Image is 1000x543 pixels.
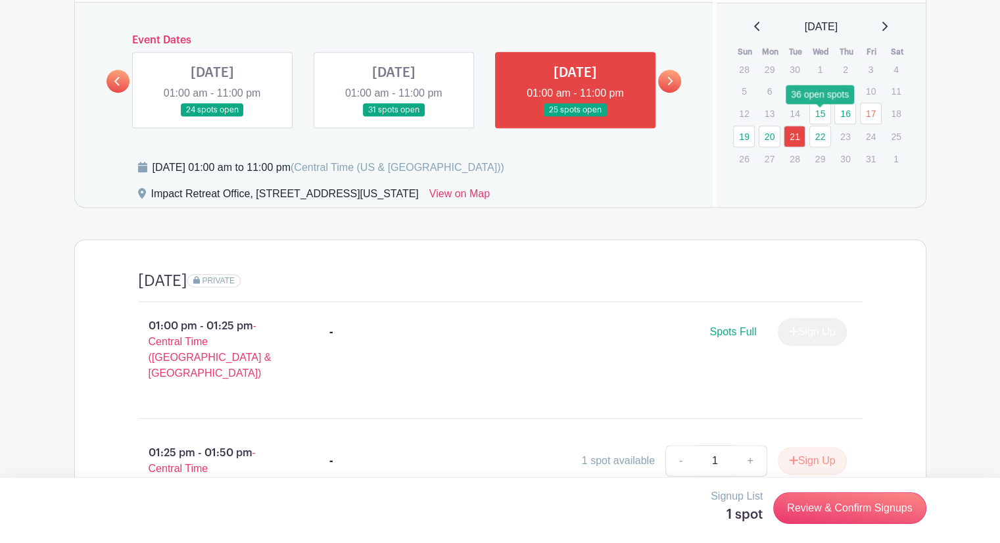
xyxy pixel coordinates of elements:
[786,85,854,104] div: 36 open spots
[733,103,755,124] p: 12
[582,453,655,469] div: 1 spot available
[758,45,784,59] th: Mon
[778,447,847,475] button: Sign Up
[860,126,882,147] p: 24
[759,149,780,169] p: 27
[138,271,187,291] h4: [DATE]
[885,149,907,169] p: 1
[733,126,755,147] a: 19
[759,103,780,124] p: 13
[860,59,882,80] p: 3
[759,81,780,101] p: 6
[117,440,309,513] p: 01:25 pm - 01:50 pm
[834,126,856,147] p: 23
[834,59,856,80] p: 2
[202,276,235,285] span: PRIVATE
[885,81,907,101] p: 11
[733,149,755,169] p: 26
[784,81,805,101] p: 7
[149,320,272,379] span: - Central Time ([GEOGRAPHIC_DATA] & [GEOGRAPHIC_DATA])
[885,103,907,124] p: 18
[809,59,831,80] p: 1
[809,126,831,147] a: 22
[130,34,659,47] h6: Event Dates
[709,326,756,337] span: Spots Full
[711,507,763,523] h5: 1 spot
[784,103,805,124] p: 14
[834,103,856,124] a: 16
[329,324,333,340] div: -
[860,81,882,101] p: 10
[759,59,780,80] p: 29
[429,186,490,207] a: View on Map
[834,149,856,169] p: 30
[860,103,882,124] a: 17
[773,492,926,524] a: Review & Confirm Signups
[784,149,805,169] p: 28
[153,160,504,176] div: [DATE] 01:00 am to 11:00 pm
[885,59,907,80] p: 4
[859,45,885,59] th: Fri
[783,45,809,59] th: Tue
[734,445,767,477] a: +
[809,103,831,124] a: 15
[805,19,838,35] span: [DATE]
[834,45,859,59] th: Thu
[784,59,805,80] p: 30
[860,149,882,169] p: 31
[885,126,907,147] p: 25
[809,45,834,59] th: Wed
[665,445,696,477] a: -
[733,81,755,101] p: 5
[151,186,419,207] div: Impact Retreat Office, [STREET_ADDRESS][US_STATE]
[329,453,333,469] div: -
[809,149,831,169] p: 29
[732,45,758,59] th: Sun
[733,59,755,80] p: 28
[117,313,309,387] p: 01:00 pm - 01:25 pm
[759,126,780,147] a: 20
[884,45,910,59] th: Sat
[291,162,504,173] span: (Central Time (US & [GEOGRAPHIC_DATA]))
[784,126,805,147] a: 21
[711,488,763,504] p: Signup List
